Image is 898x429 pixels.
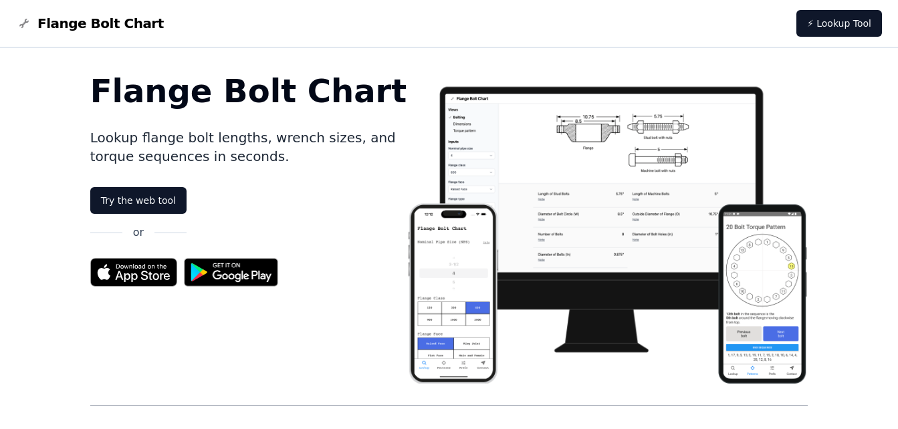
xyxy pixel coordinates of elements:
p: or [133,225,144,241]
p: Lookup flange bolt lengths, wrench sizes, and torque sequences in seconds. [90,128,407,166]
img: App Store badge for the Flange Bolt Chart app [90,258,177,287]
a: Try the web tool [90,187,187,214]
h1: Flange Bolt Chart [90,75,407,107]
img: Flange Bolt Chart Logo [16,15,32,31]
a: Flange Bolt Chart LogoFlange Bolt Chart [16,14,164,33]
img: Flange bolt chart app screenshot [407,75,808,384]
img: Get it on Google Play [177,251,286,293]
span: Flange Bolt Chart [37,14,164,33]
a: ⚡ Lookup Tool [796,10,882,37]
